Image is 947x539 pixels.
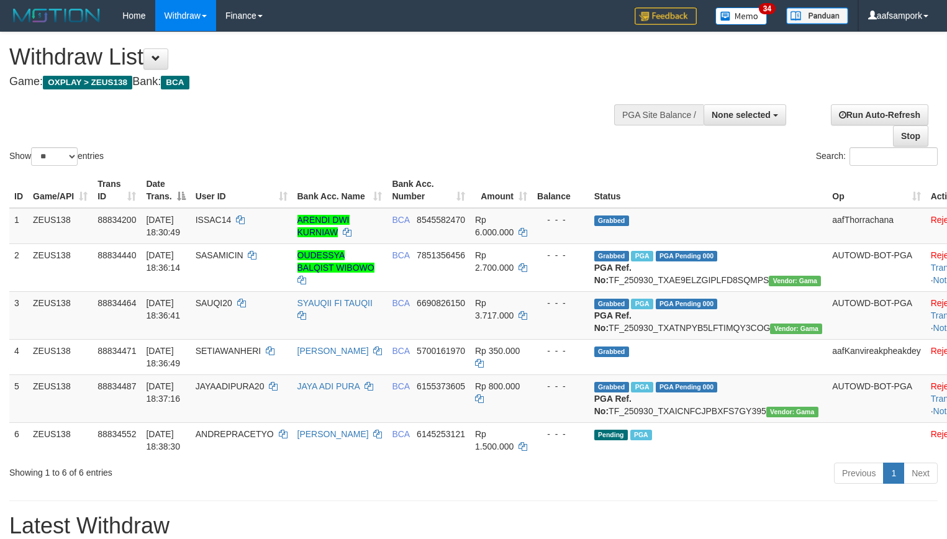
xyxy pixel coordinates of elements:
[715,7,768,25] img: Button%20Memo.svg
[9,243,28,291] td: 2
[28,173,93,208] th: Game/API: activate to sort column ascending
[631,299,653,309] span: Marked by aafsolysreylen
[769,276,821,286] span: Vendor URL: https://trx31.1velocity.biz
[196,298,232,308] span: SAUQI20
[417,215,465,225] span: Copy 8545582470 to clipboard
[631,251,653,261] span: Marked by aafsolysreylen
[704,104,786,125] button: None selected
[28,374,93,422] td: ZEUS138
[475,250,514,273] span: Rp 2.700.000
[97,381,136,391] span: 88834487
[292,173,387,208] th: Bank Acc. Name: activate to sort column ascending
[594,299,629,309] span: Grabbed
[196,250,243,260] span: SASAMICIN
[656,299,718,309] span: PGA Pending
[9,291,28,339] td: 3
[141,173,190,208] th: Date Trans.: activate to sort column descending
[387,173,470,208] th: Bank Acc. Number: activate to sort column ascending
[28,243,93,291] td: ZEUS138
[630,430,652,440] span: Marked by aafsolysreylen
[904,463,938,484] a: Next
[392,250,409,260] span: BCA
[191,173,292,208] th: User ID: activate to sort column ascending
[537,428,584,440] div: - - -
[9,461,385,479] div: Showing 1 to 6 of 6 entries
[28,208,93,244] td: ZEUS138
[594,394,632,416] b: PGA Ref. No:
[475,381,520,391] span: Rp 800.000
[475,429,514,451] span: Rp 1.500.000
[146,215,180,237] span: [DATE] 18:30:49
[537,214,584,226] div: - - -
[594,346,629,357] span: Grabbed
[9,6,104,25] img: MOTION_logo.png
[93,173,141,208] th: Trans ID: activate to sort column ascending
[759,3,776,14] span: 34
[97,429,136,439] span: 88834552
[827,291,925,339] td: AUTOWD-BOT-PGA
[31,147,78,166] select: Showentries
[9,147,104,166] label: Show entries
[589,243,828,291] td: TF_250930_TXAE9ELZGIPLFD8SQMPS
[537,249,584,261] div: - - -
[827,374,925,422] td: AUTOWD-BOT-PGA
[635,7,697,25] img: Feedback.jpg
[9,45,619,70] h1: Withdraw List
[196,215,232,225] span: ISSAC14
[656,251,718,261] span: PGA Pending
[883,463,904,484] a: 1
[537,345,584,357] div: - - -
[392,381,409,391] span: BCA
[146,381,180,404] span: [DATE] 18:37:16
[475,346,520,356] span: Rp 350.000
[594,263,632,285] b: PGA Ref. No:
[9,422,28,458] td: 6
[712,110,771,120] span: None selected
[392,429,409,439] span: BCA
[9,76,619,88] h4: Game: Bank:
[766,407,818,417] span: Vendor URL: https://trx31.1velocity.biz
[893,125,928,147] a: Stop
[9,208,28,244] td: 1
[827,339,925,374] td: aafKanvireakpheakdey
[196,381,265,391] span: JAYAADIPURA20
[537,297,584,309] div: - - -
[392,346,409,356] span: BCA
[297,298,373,308] a: SYAUQII FI TAUQII
[656,382,718,392] span: PGA Pending
[28,422,93,458] td: ZEUS138
[146,346,180,368] span: [DATE] 18:36:49
[196,346,261,356] span: SETIAWANHERI
[532,173,589,208] th: Balance
[475,215,514,237] span: Rp 6.000.000
[594,382,629,392] span: Grabbed
[297,346,369,356] a: [PERSON_NAME]
[631,382,653,392] span: Marked by aafsolysreylen
[297,381,360,391] a: JAYA ADI PURA
[28,291,93,339] td: ZEUS138
[9,374,28,422] td: 5
[827,243,925,291] td: AUTOWD-BOT-PGA
[97,298,136,308] span: 88834464
[9,173,28,208] th: ID
[827,208,925,244] td: aafThorrachana
[146,250,180,273] span: [DATE] 18:36:14
[831,104,928,125] a: Run Auto-Refresh
[9,514,938,538] h1: Latest Withdraw
[827,173,925,208] th: Op: activate to sort column ascending
[834,463,884,484] a: Previous
[97,346,136,356] span: 88834471
[297,250,374,273] a: OUDESSYA BALQIST WIBOWO
[417,381,465,391] span: Copy 6155373605 to clipboard
[161,76,189,89] span: BCA
[614,104,704,125] div: PGA Site Balance /
[470,173,532,208] th: Amount: activate to sort column ascending
[475,298,514,320] span: Rp 3.717.000
[786,7,848,24] img: panduan.png
[9,339,28,374] td: 4
[417,250,465,260] span: Copy 7851356456 to clipboard
[594,430,628,440] span: Pending
[417,429,465,439] span: Copy 6145253121 to clipboard
[297,429,369,439] a: [PERSON_NAME]
[589,374,828,422] td: TF_250930_TXAICNFCJPBXFS7GY395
